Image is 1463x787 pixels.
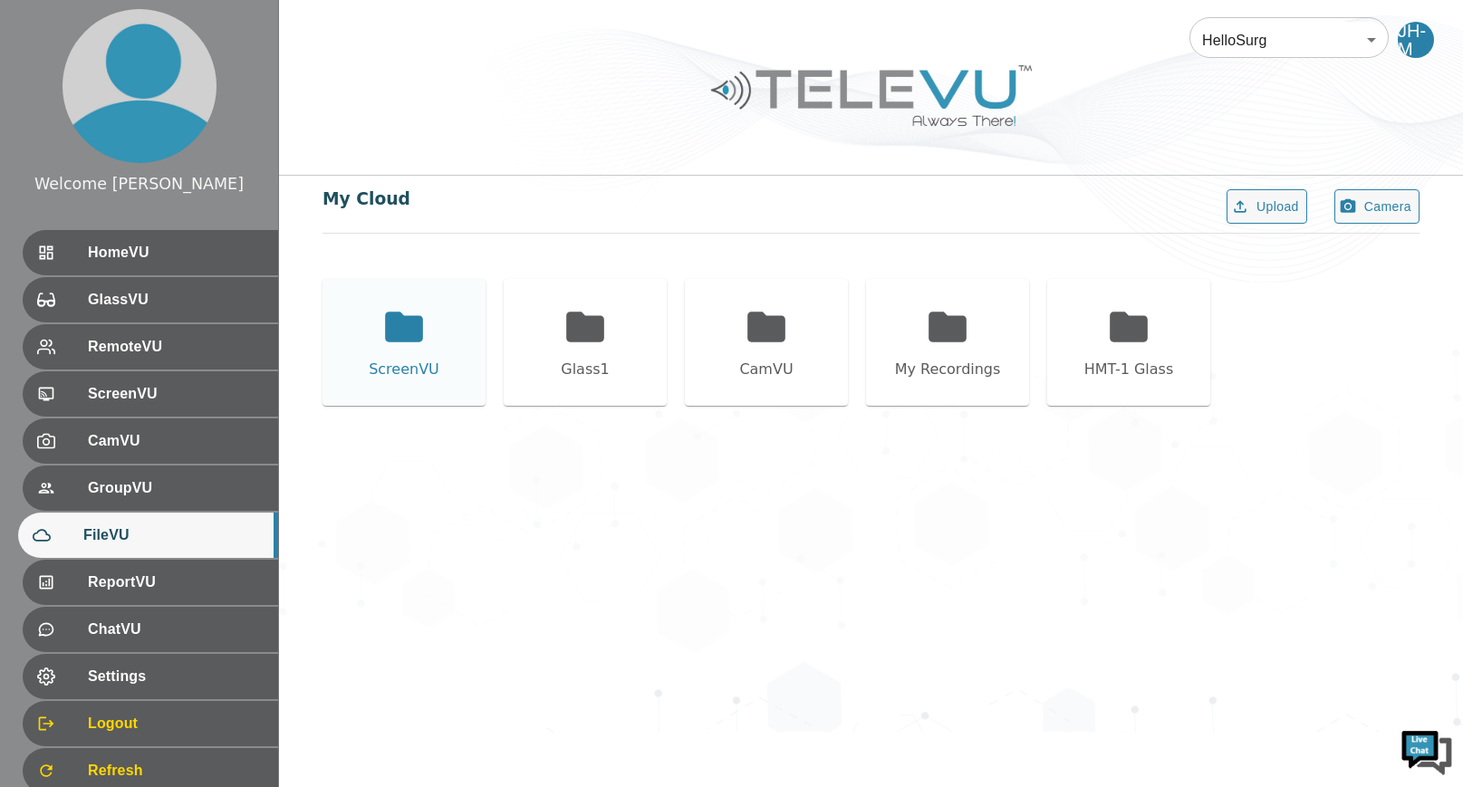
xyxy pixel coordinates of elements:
span: ReportVU [88,571,264,593]
div: CamVU [23,418,278,464]
div: RemoteVU [23,324,278,370]
div: Welcome [PERSON_NAME] [34,172,244,196]
span: ScreenVU [88,383,264,405]
span: ChatVU [88,619,264,640]
div: Chat with us now [94,95,304,119]
div: Logout [23,701,278,746]
div: CamVU [739,359,793,380]
textarea: Type your message and hit 'Enter' [9,494,345,558]
span: CamVU [88,430,264,452]
div: GlassVU [23,277,278,322]
div: ChatVU [23,607,278,652]
span: Logout [88,713,264,734]
span: Settings [88,666,264,687]
span: HomeVU [88,242,264,264]
img: Chat Widget [1400,724,1454,778]
div: HMT-1 Glass [1084,359,1174,380]
div: Minimize live chat window [297,9,341,53]
div: JH-M [1398,22,1434,58]
div: My Recordings [895,359,1001,380]
div: ScreenVU [23,371,278,417]
span: FileVU [83,524,264,546]
div: Settings [23,654,278,699]
span: We're online! [105,228,250,411]
img: profile.png [63,9,217,163]
span: GlassVU [88,289,264,311]
div: GroupVU [23,465,278,511]
span: RemoteVU [88,336,264,358]
button: Camera [1334,189,1420,225]
span: GroupVU [88,477,264,499]
img: d_736959983_company_1615157101543_736959983 [31,84,76,130]
div: HomeVU [23,230,278,275]
div: Glass1 [561,359,610,380]
div: My Cloud [322,187,410,212]
div: ReportVU [23,560,278,605]
button: Upload [1227,189,1307,225]
div: ScreenVU [369,359,439,380]
img: Logo [708,58,1035,133]
span: Refresh [88,760,264,782]
div: FileVU [18,513,278,558]
div: HelloSurg [1189,14,1389,65]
